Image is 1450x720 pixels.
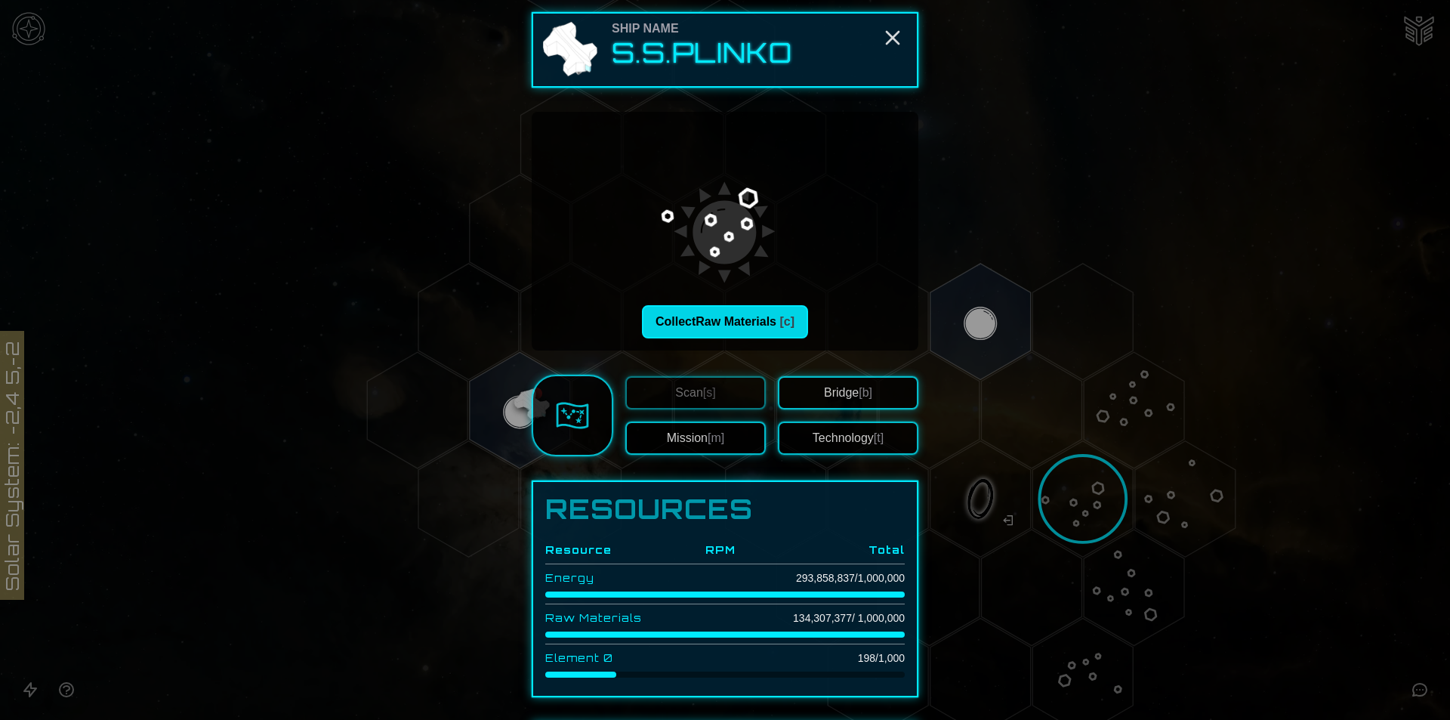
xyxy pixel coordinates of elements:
[642,305,808,338] button: CollectRaw Materials [c]
[736,564,905,592] td: 293,858,837 / 1,000,000
[612,20,792,38] div: Ship Name
[680,536,736,564] th: RPM
[545,494,905,524] h1: Resources
[607,97,843,332] img: Resource
[779,315,794,328] span: [c]
[874,431,884,444] span: [t]
[612,38,792,68] h2: S.S.Plinko
[539,20,600,80] img: Ship Icon
[703,386,716,399] span: [s]
[778,376,918,409] button: Bridge[b]
[545,564,680,592] td: Energy
[545,604,680,632] td: Raw Materials
[736,604,905,632] td: 134,307,377 / 1,000,000
[625,376,766,409] button: Scan[s]
[675,386,715,399] span: Scan
[556,399,589,432] img: Sector
[778,422,918,455] button: Technology[t]
[859,386,872,399] span: [b]
[545,644,680,672] td: Element 0
[545,536,680,564] th: Resource
[625,422,766,455] button: Mission[m]
[881,26,905,50] button: Close
[736,644,905,672] td: 198 / 1,000
[736,536,905,564] th: Total
[708,431,724,444] span: [m]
